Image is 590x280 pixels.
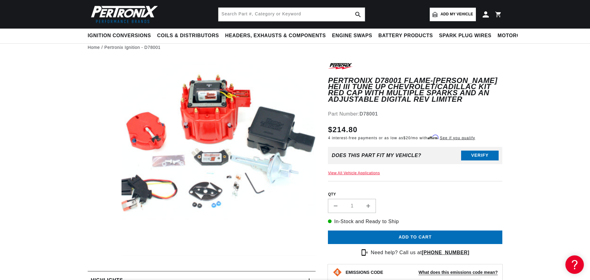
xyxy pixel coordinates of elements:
span: Headers, Exhausts & Components [225,33,326,39]
summary: Engine Swaps [329,29,375,43]
summary: Spark Plug Wires [436,29,494,43]
div: Part Number: [328,110,502,118]
span: Spark Plug Wires [439,33,491,39]
summary: Coils & Distributors [154,29,222,43]
span: Ignition Conversions [88,33,151,39]
button: Verify [461,151,499,160]
strong: What does this emissions code mean? [418,270,498,275]
summary: Battery Products [375,29,436,43]
a: Add my vehicle [430,8,476,21]
a: View All Vehicle Applications [328,171,380,175]
img: Pertronix [88,4,158,25]
span: Motorcycle [498,33,534,39]
span: Coils & Distributors [157,33,219,39]
a: See if you qualify - Learn more about Affirm Financing (opens in modal) [440,136,475,140]
summary: Motorcycle [495,29,537,43]
a: Home [88,44,100,51]
summary: Ignition Conversions [88,29,154,43]
input: Search Part #, Category or Keyword [218,8,365,21]
span: $20 [403,136,411,140]
span: Add my vehicle [441,11,473,17]
h1: PerTronix D78001 Flame-[PERSON_NAME] HEI III Tune Up Chevrolet/Cadillac Kit Red Cap with multiple... [328,77,502,103]
span: Engine Swaps [332,33,372,39]
summary: Headers, Exhausts & Components [222,29,329,43]
span: Battery Products [378,33,433,39]
p: 4 interest-free payments or as low as /mo with . [328,135,475,141]
img: Emissions code [333,267,342,277]
nav: breadcrumbs [88,44,502,51]
strong: EMISSIONS CODE [345,270,383,275]
strong: D78001 [360,111,378,116]
label: QTY [328,192,502,197]
span: $214.80 [328,124,357,135]
div: Does This part fit My vehicle? [332,153,421,158]
a: Pertronix Ignition - D78001 [104,44,161,51]
button: Add to cart [328,231,502,244]
button: EMISSIONS CODEWhat does this emissions code mean? [345,270,498,275]
button: search button [351,8,365,21]
p: Need help? Call us at [371,249,469,257]
a: [PHONE_NUMBER] [422,250,469,255]
media-gallery: Gallery Viewer [88,62,316,259]
p: In-Stock and Ready to Ship [328,218,502,226]
span: Affirm [428,135,438,140]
